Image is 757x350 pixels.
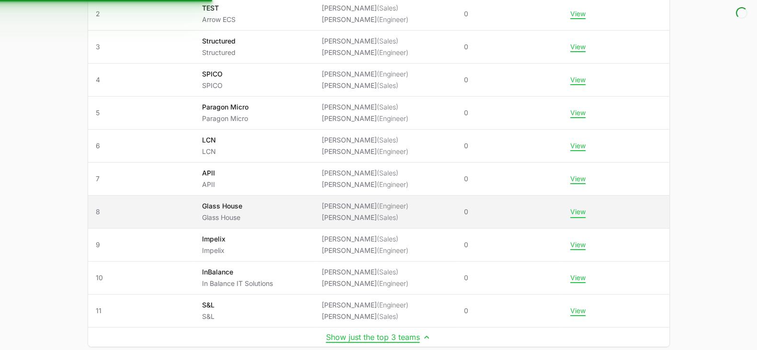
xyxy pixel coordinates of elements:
[377,279,408,287] span: (Engineer)
[570,241,586,249] button: View
[570,142,586,150] button: View
[377,81,398,89] span: (Sales)
[377,169,398,177] span: (Sales)
[202,114,249,123] p: Paragon Micro
[202,246,226,255] p: Impelix
[96,207,187,217] span: 8
[377,48,408,56] span: (Engineer)
[463,174,468,184] span: 0
[322,15,408,24] li: [PERSON_NAME]
[202,15,236,24] p: Arrow ECS
[202,135,216,145] p: LCN
[570,43,586,51] button: View
[377,4,398,12] span: (Sales)
[322,48,408,57] li: [PERSON_NAME]
[322,168,408,178] li: [PERSON_NAME]
[463,141,468,151] span: 0
[96,75,187,85] span: 4
[202,69,223,79] p: SPICO
[377,114,408,122] span: (Engineer)
[377,213,398,221] span: (Sales)
[202,147,216,156] p: LCN
[463,273,468,283] span: 0
[322,300,408,310] li: [PERSON_NAME]
[322,102,408,112] li: [PERSON_NAME]
[202,48,236,57] p: Structured
[96,141,187,151] span: 6
[463,240,468,250] span: 0
[570,306,586,315] button: View
[322,69,408,79] li: [PERSON_NAME]
[96,240,187,250] span: 9
[322,147,408,156] li: [PERSON_NAME]
[202,3,236,13] p: TEST
[96,108,187,118] span: 5
[570,208,586,216] button: View
[322,201,408,211] li: [PERSON_NAME]
[377,202,408,210] span: (Engineer)
[202,180,215,189] p: APII
[202,213,242,222] p: Glass House
[202,201,242,211] p: Glass House
[570,76,586,84] button: View
[377,70,408,78] span: (Engineer)
[202,102,249,112] p: Paragon Micro
[326,332,431,342] button: Show just the top 3 teams
[322,213,408,222] li: [PERSON_NAME]
[463,306,468,316] span: 0
[377,246,408,254] span: (Engineer)
[377,136,398,144] span: (Sales)
[96,273,187,283] span: 10
[377,312,398,320] span: (Sales)
[202,168,215,178] p: APII
[377,268,398,276] span: (Sales)
[377,180,408,188] span: (Engineer)
[570,175,586,183] button: View
[202,279,273,288] p: In Balance IT Solutions
[322,114,408,123] li: [PERSON_NAME]
[322,279,408,288] li: [PERSON_NAME]
[202,36,236,46] p: Structured
[463,42,468,52] span: 0
[322,3,408,13] li: [PERSON_NAME]
[322,135,408,145] li: [PERSON_NAME]
[322,81,408,90] li: [PERSON_NAME]
[463,108,468,118] span: 0
[377,15,408,23] span: (Engineer)
[377,147,408,155] span: (Engineer)
[322,312,408,321] li: [PERSON_NAME]
[202,267,273,277] p: InBalance
[322,36,408,46] li: [PERSON_NAME]
[202,234,226,244] p: Impelix
[463,207,468,217] span: 0
[322,234,408,244] li: [PERSON_NAME]
[322,246,408,255] li: [PERSON_NAME]
[96,9,187,19] span: 2
[322,180,408,189] li: [PERSON_NAME]
[377,103,398,111] span: (Sales)
[202,312,215,321] p: S&L
[202,300,215,310] p: S&L
[463,75,468,85] span: 0
[377,37,398,45] span: (Sales)
[570,273,586,282] button: View
[96,306,187,316] span: 11
[463,9,468,19] span: 0
[570,10,586,18] button: View
[570,109,586,117] button: View
[96,42,187,52] span: 3
[96,174,187,184] span: 7
[322,267,408,277] li: [PERSON_NAME]
[377,235,398,243] span: (Sales)
[377,301,408,309] span: (Engineer)
[202,81,223,90] p: SPICO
